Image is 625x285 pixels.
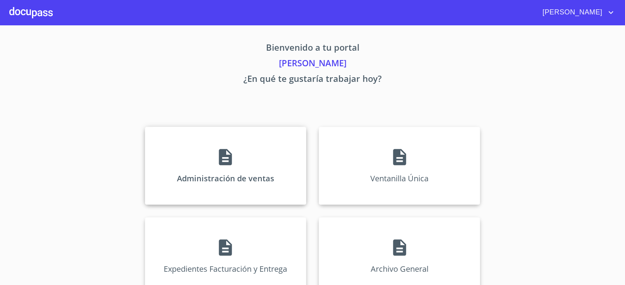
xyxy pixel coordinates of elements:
[370,173,429,184] p: Ventanilla Única
[164,264,287,274] p: Expedientes Facturación y Entrega
[537,6,606,19] span: [PERSON_NAME]
[537,6,616,19] button: account of current user
[72,57,553,72] p: [PERSON_NAME]
[72,41,553,57] p: Bienvenido a tu portal
[371,264,429,274] p: Archivo General
[72,72,553,88] p: ¿En qué te gustaría trabajar hoy?
[177,173,274,184] p: Administración de ventas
